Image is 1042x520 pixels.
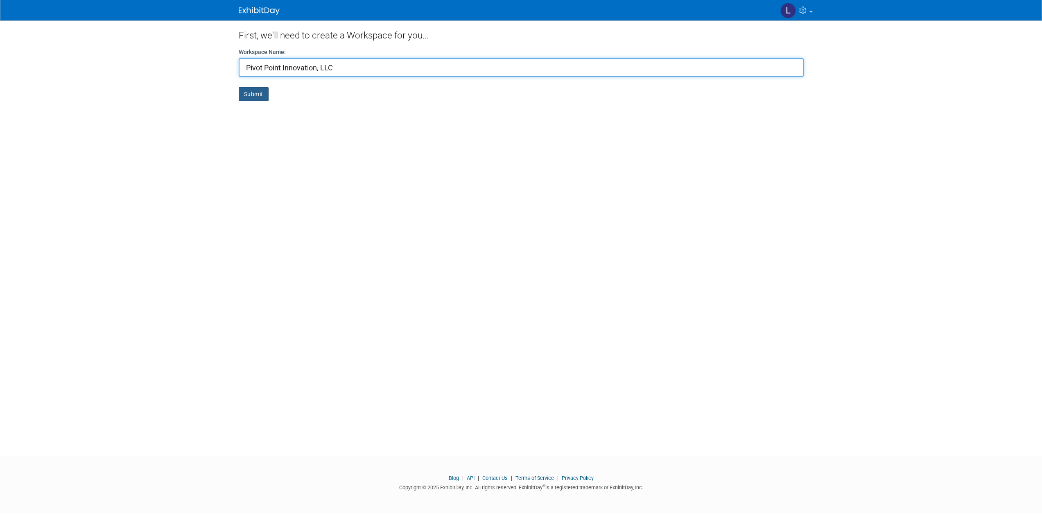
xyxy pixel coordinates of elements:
span: | [476,475,481,481]
a: Terms of Service [515,475,554,481]
input: Name of your organization [239,58,804,77]
a: Privacy Policy [562,475,594,481]
sup: ® [542,484,545,488]
span: | [509,475,514,481]
a: Blog [449,475,459,481]
div: First, we'll need to create a Workspace for you... [239,20,804,48]
img: ExhibitDay [239,7,280,15]
img: Lisa Miller [780,3,796,18]
button: Submit [239,87,269,101]
span: | [460,475,466,481]
a: Contact Us [482,475,508,481]
label: Workspace Name: [239,48,286,56]
span: | [555,475,561,481]
a: API [467,475,475,481]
